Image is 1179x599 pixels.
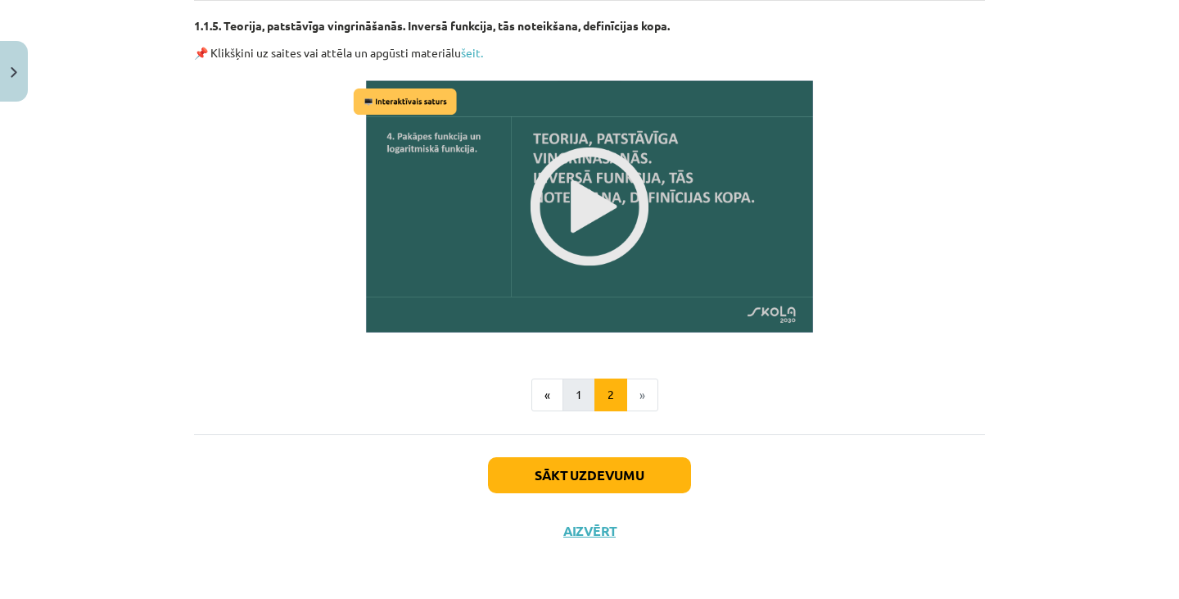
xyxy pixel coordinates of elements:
[461,45,483,60] a: šeit.
[488,457,691,493] button: Sākt uzdevumu
[194,44,985,61] p: 📌 Klikšķini uz saites vai attēla un apgūsti materiālu
[594,379,627,411] button: 2
[194,379,985,411] nav: Page navigation example
[194,18,670,33] strong: 1.1.5. Teorija, patstāvīga vingrināšanās. Inversā funkcija, tās noteikšana, definīcijas kopa.
[562,379,595,411] button: 1
[558,523,621,539] button: Aizvērt
[11,67,17,78] img: icon-close-lesson-0947bae3869378f0d4975bcd49f059093ad1ed9edebbc8119c70593378902aed.svg
[531,379,563,411] button: «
